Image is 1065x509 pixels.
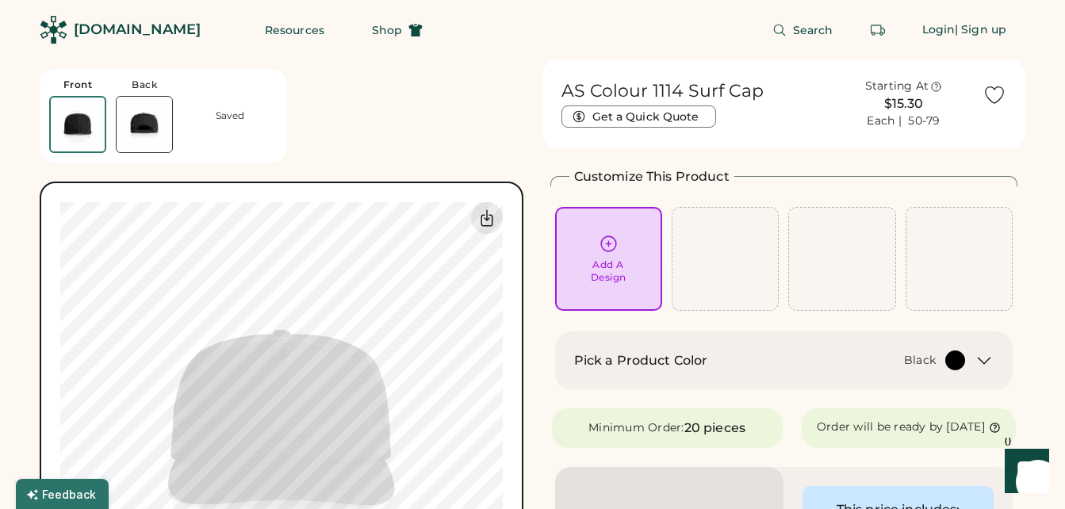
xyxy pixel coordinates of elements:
[216,109,244,122] div: Saved
[561,105,716,128] button: Get a Quick Quote
[904,353,936,369] div: Black
[63,78,93,91] div: Front
[922,22,956,38] div: Login
[793,25,833,36] span: Search
[946,419,985,435] div: [DATE]
[561,80,764,102] h1: AS Colour 1114 Surf Cap
[51,98,105,151] img: AS Colour 1114 Black Front Thumbnail
[862,14,894,46] button: Retrieve an order
[471,202,503,234] div: Download Front Mockup
[588,420,684,436] div: Minimum Order:
[990,438,1058,506] iframe: Front Chat
[74,20,201,40] div: [DOMAIN_NAME]
[591,258,626,284] div: Add A Design
[753,14,852,46] button: Search
[372,25,402,36] span: Shop
[353,14,442,46] button: Shop
[684,419,745,438] div: 20 pieces
[834,94,973,113] div: $15.30
[40,16,67,44] img: Rendered Logo - Screens
[955,22,1006,38] div: | Sign up
[246,14,343,46] button: Resources
[817,419,944,435] div: Order will be ready by
[865,78,929,94] div: Starting At
[867,113,940,129] div: Each | 50-79
[132,78,157,91] div: Back
[117,97,172,152] img: AS Colour 1114 Black Back Thumbnail
[574,351,708,370] h2: Pick a Product Color
[574,167,730,186] h2: Customize This Product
